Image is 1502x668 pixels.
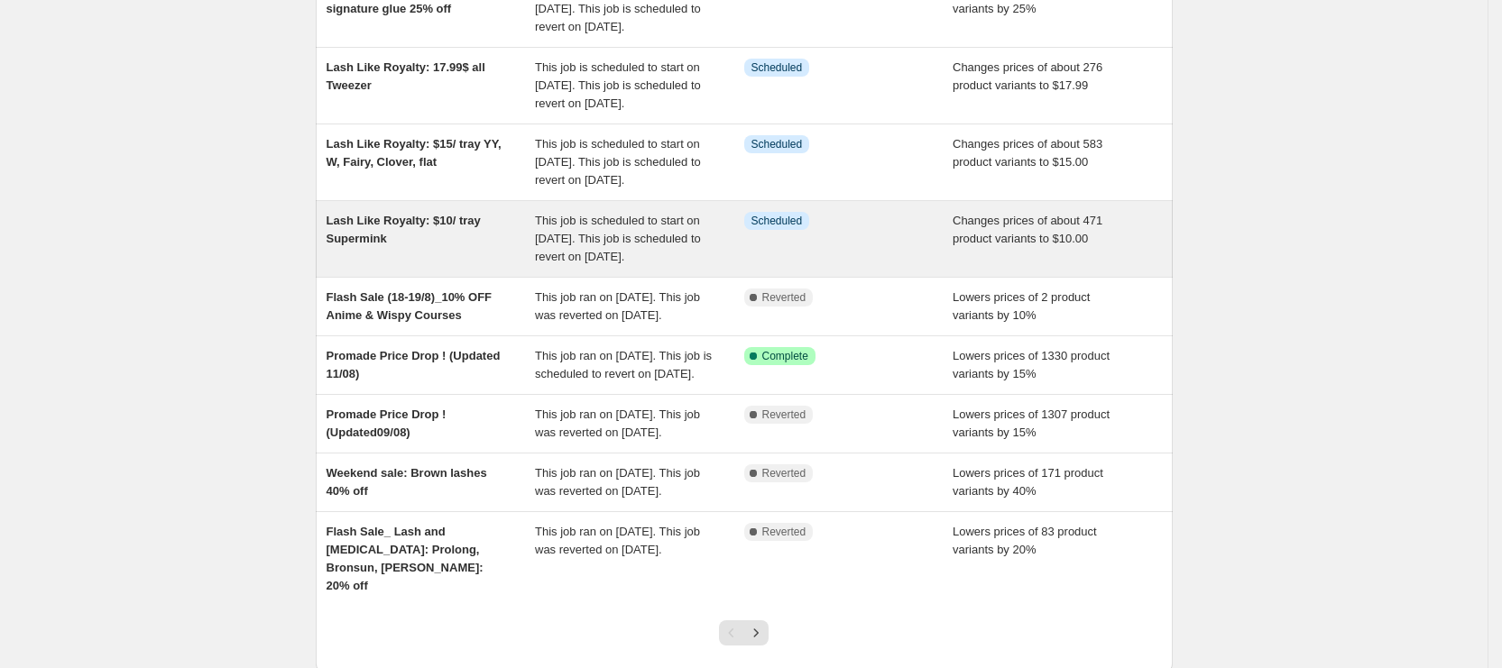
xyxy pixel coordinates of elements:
span: Flash Sale (18-19/8)_10% OFF Anime & Wispy Courses [327,290,493,322]
span: Lowers prices of 83 product variants by 20% [953,525,1097,556]
span: Lash Like Royalty: 17.99$ all Tweezer [327,60,485,92]
span: Weekend sale: Brown lashes 40% off [327,466,487,498]
span: Reverted [762,407,806,422]
span: Flash Sale_ Lash and [MEDICAL_DATA]: Prolong, Bronsun, [PERSON_NAME]: 20% off [327,525,484,592]
span: Complete [762,349,808,363]
nav: Pagination [719,620,769,645]
span: Scheduled [751,214,803,228]
span: This job ran on [DATE]. This job was reverted on [DATE]. [535,466,700,498]
span: Changes prices of about 276 product variants to $17.99 [953,60,1102,92]
span: Scheduled [751,137,803,151]
span: Promade Price Drop ! (Updated09/08) [327,407,447,439]
span: This job ran on [DATE]. This job was reverted on [DATE]. [535,525,700,556]
span: Changes prices of about 583 product variants to $15.00 [953,137,1102,169]
span: This job is scheduled to start on [DATE]. This job is scheduled to revert on [DATE]. [535,60,701,110]
span: Lowers prices of 2 product variants by 10% [953,290,1090,322]
button: Next [743,620,769,645]
span: Changes prices of about 471 product variants to $10.00 [953,214,1102,245]
span: This job ran on [DATE]. This job is scheduled to revert on [DATE]. [535,349,712,380]
span: Reverted [762,466,806,480]
span: Lowers prices of 1307 product variants by 15% [953,407,1110,439]
span: Scheduled [751,60,803,75]
span: Lowers prices of 1330 product variants by 15% [953,349,1110,380]
span: Lash Like Royalty: $10/ tray Supermink [327,214,481,245]
span: Reverted [762,290,806,305]
span: This job ran on [DATE]. This job was reverted on [DATE]. [535,290,700,322]
span: This job is scheduled to start on [DATE]. This job is scheduled to revert on [DATE]. [535,214,701,263]
span: This job ran on [DATE]. This job was reverted on [DATE]. [535,407,700,439]
span: Lash Like Royalty: $15/ tray YY, W, Fairy, Clover, flat [327,137,502,169]
span: This job is scheduled to start on [DATE]. This job is scheduled to revert on [DATE]. [535,137,701,187]
span: Lowers prices of 171 product variants by 40% [953,466,1103,498]
span: Reverted [762,525,806,539]
span: Promade Price Drop ! (Updated 11/08) [327,349,501,380]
